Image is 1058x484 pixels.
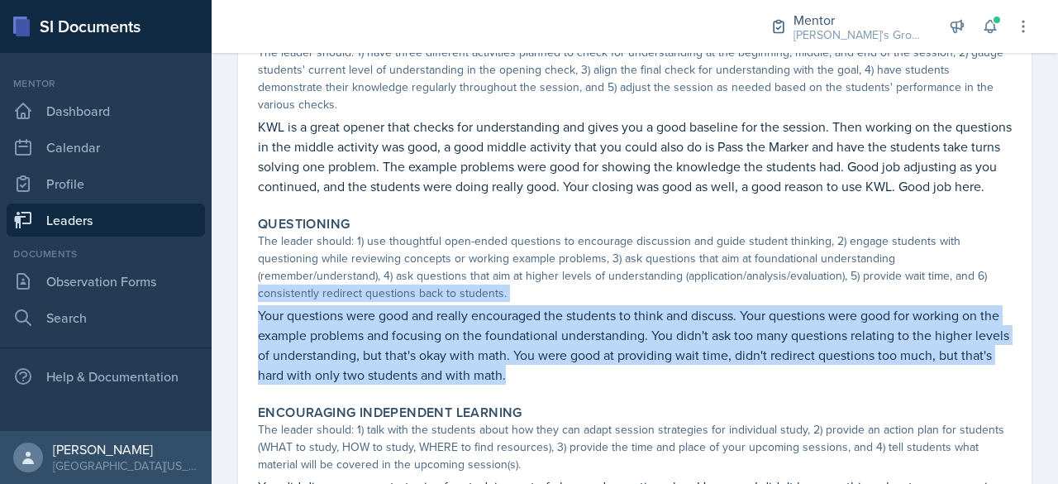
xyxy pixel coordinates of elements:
[258,421,1012,473] div: The leader should: 1) talk with the students about how they can adapt session strategies for indi...
[258,232,1012,302] div: The leader should: 1) use thoughtful open-ended questions to encourage discussion and guide stude...
[258,117,1012,196] p: KWL is a great opener that checks for understanding and gives you a good baseline for the session...
[258,216,350,232] label: Questioning
[258,44,1012,113] div: The leader should: 1) have three different activities planned to check for understanding at the b...
[7,76,205,91] div: Mentor
[53,441,198,458] div: [PERSON_NAME]
[7,360,205,393] div: Help & Documentation
[53,458,198,474] div: [GEOGRAPHIC_DATA][US_STATE] in [GEOGRAPHIC_DATA]
[7,247,205,261] div: Documents
[7,301,205,334] a: Search
[793,10,926,30] div: Mentor
[7,94,205,127] a: Dashboard
[258,305,1012,385] p: Your questions were good and really encouraged the students to think and discuss. Your questions ...
[7,204,205,237] a: Leaders
[258,405,522,421] label: Encouraging Independent Learning
[7,167,205,200] a: Profile
[7,131,205,164] a: Calendar
[793,26,926,44] div: [PERSON_NAME]'s Groups / Fall 2025
[7,265,205,298] a: Observation Forms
